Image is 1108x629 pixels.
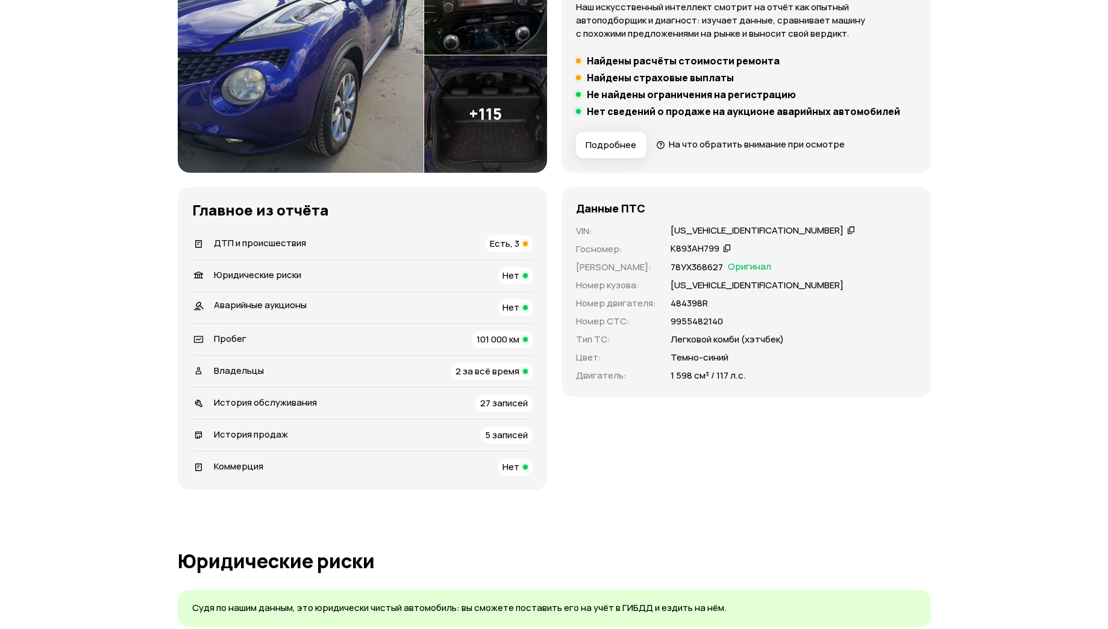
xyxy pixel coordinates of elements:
span: 27 записей [480,397,528,409]
span: История обслуживания [214,396,317,409]
span: На что обратить внимание при осмотре [669,138,845,150]
p: [PERSON_NAME] : [576,261,656,274]
span: Коммерция [214,460,263,473]
p: Двигатель : [576,369,656,382]
p: VIN : [576,225,656,238]
p: Тип ТС : [576,333,656,346]
p: Судя по нашим данным, это юридически чистый автомобиль: вы сможете поставить его на учёт в ГИБДД ... [192,602,916,615]
span: Пробег [214,332,246,345]
p: Номер двигателя : [576,297,656,310]
h5: Найдены страховые выплаты [587,72,734,84]
span: 101 000 км [477,333,519,345]
p: Госномер : [576,243,656,256]
div: [US_VEHICLE_IDENTIFICATION_NUMBER] [671,225,844,237]
p: [US_VEHICLE_IDENTIFICATION_NUMBER] [671,279,844,292]
span: 2 за всё время [455,365,519,377]
span: ДТП и происшествия [214,237,306,249]
p: Темно-синий [671,351,728,364]
span: Юридические риски [214,268,301,281]
span: Есть, 3 [490,237,519,250]
span: Аварийные аукционы [214,299,307,311]
span: 5 записей [485,429,528,441]
h5: Найдены расчёты стоимости ремонта [587,55,780,67]
span: Владельцы [214,364,264,377]
span: Подробнее [586,139,636,151]
p: Цвет : [576,351,656,364]
p: 78УХ368627 [671,261,723,274]
span: Нет [502,301,519,314]
span: Нет [502,269,519,282]
span: История продаж [214,428,288,441]
p: Номер СТС : [576,315,656,328]
a: На что обратить внимание при осмотре [656,138,845,150]
div: К893АН799 [671,243,719,255]
h4: Данные ПТС [576,202,645,215]
p: 484398R [671,297,708,310]
h5: Нет сведений о продаже на аукционе аварийных автомобилей [587,105,900,117]
p: 9955482140 [671,315,723,328]
button: Подробнее [576,132,646,158]
h5: Не найдены ограничения на регистрацию [587,88,796,101]
p: Наш искусственный интеллект смотрит на отчёт как опытный автоподборщик и диагност: изучает данные... [576,1,916,40]
h1: Юридические риски [178,550,931,572]
p: Легковой комби (хэтчбек) [671,333,784,346]
h3: Главное из отчёта [192,202,533,218]
span: Нет [502,460,519,473]
span: Оригинал [728,261,771,274]
p: Номер кузова : [576,279,656,292]
p: 1 598 см³ / 117 л.с. [671,369,746,382]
